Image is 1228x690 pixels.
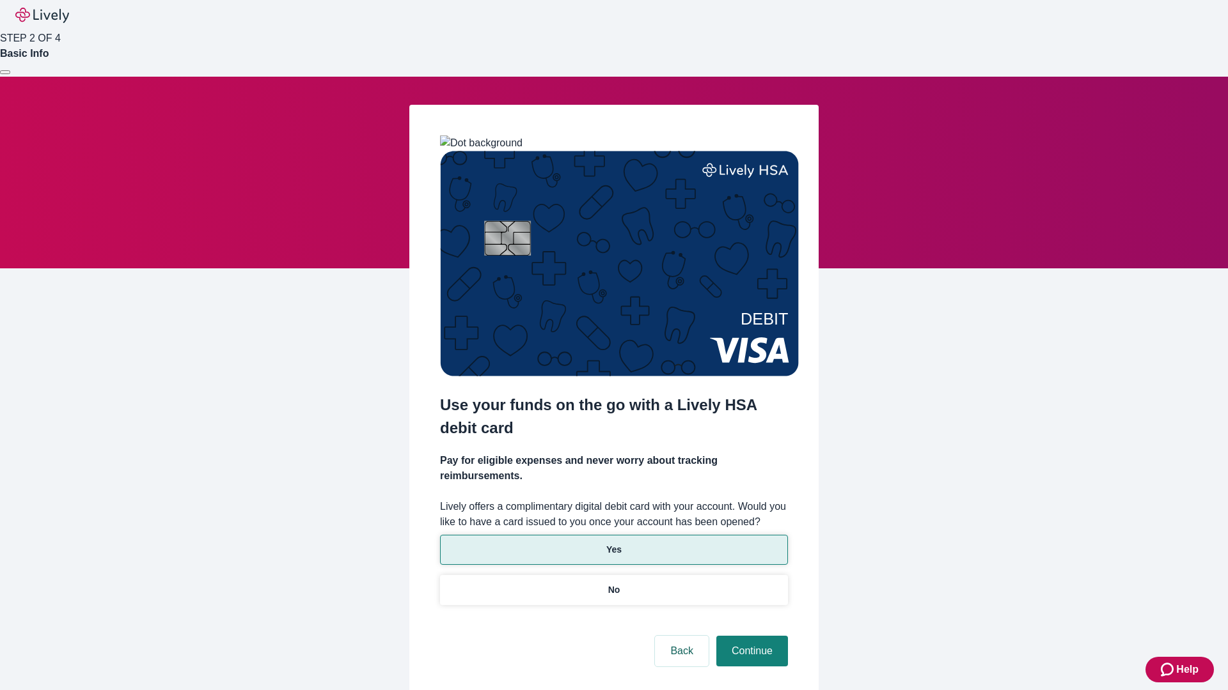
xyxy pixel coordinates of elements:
[15,8,69,23] img: Lively
[655,636,709,666] button: Back
[1161,662,1176,677] svg: Zendesk support icon
[440,575,788,605] button: No
[1176,662,1199,677] span: Help
[440,453,788,484] h4: Pay for eligible expenses and never worry about tracking reimbursements.
[716,636,788,666] button: Continue
[608,583,620,597] p: No
[440,135,523,151] img: Dot background
[1145,657,1214,682] button: Zendesk support iconHelp
[606,543,622,556] p: Yes
[440,535,788,565] button: Yes
[440,499,788,530] label: Lively offers a complimentary digital debit card with your account. Would you like to have a card...
[440,394,788,440] h2: Use your funds on the go with a Lively HSA debit card
[440,151,799,376] img: Debit card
